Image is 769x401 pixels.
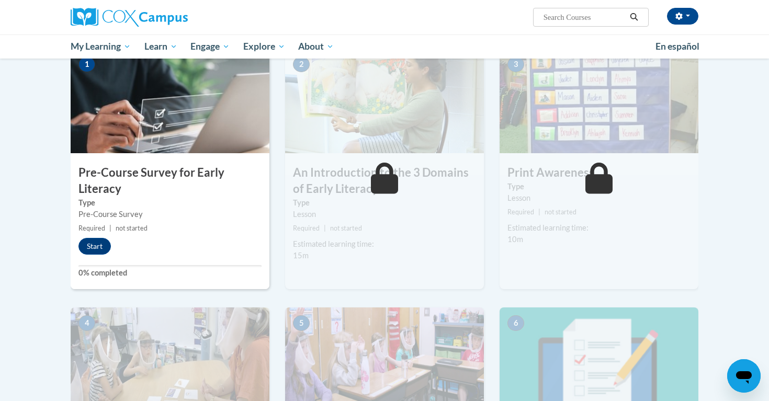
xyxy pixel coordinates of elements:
input: Search Courses [542,11,626,24]
span: Engage [190,40,230,53]
span: | [109,224,111,232]
span: 15m [293,251,309,260]
span: En español [655,41,699,52]
span: 4 [78,315,95,331]
button: Account Settings [667,8,698,25]
a: Engage [184,35,236,59]
span: 1 [78,56,95,72]
span: | [538,208,540,216]
div: Main menu [55,35,714,59]
span: My Learning [71,40,131,53]
span: Explore [243,40,285,53]
div: Pre-Course Survey [78,209,262,220]
a: My Learning [64,35,138,59]
label: 0% completed [78,267,262,279]
img: Course Image [71,49,269,153]
span: 6 [507,315,524,331]
a: About [292,35,341,59]
label: Type [78,197,262,209]
a: Cox Campus [71,8,269,27]
label: Type [293,197,476,209]
h3: Pre-Course Survey for Early Literacy [71,165,269,197]
span: 3 [507,56,524,72]
button: Search [626,11,642,24]
img: Cox Campus [71,8,188,27]
div: Lesson [507,192,691,204]
div: Lesson [293,209,476,220]
span: Learn [144,40,177,53]
span: not started [330,224,362,232]
span: 2 [293,56,310,72]
a: En español [649,36,706,58]
span: not started [545,208,576,216]
h3: Print Awareness [500,165,698,181]
label: Type [507,181,691,192]
span: 10m [507,235,523,244]
img: Course Image [500,49,698,153]
iframe: Button to launch messaging window [727,359,761,393]
button: Start [78,238,111,255]
div: Estimated learning time: [293,238,476,250]
span: | [324,224,326,232]
h3: An Introduction to the 3 Domains of Early Literacy [285,165,484,197]
span: Required [293,224,320,232]
a: Explore [236,35,292,59]
span: not started [116,224,148,232]
span: 5 [293,315,310,331]
span: Required [78,224,105,232]
a: Learn [138,35,184,59]
div: Estimated learning time: [507,222,691,234]
span: About [298,40,334,53]
img: Course Image [285,49,484,153]
span: Required [507,208,534,216]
